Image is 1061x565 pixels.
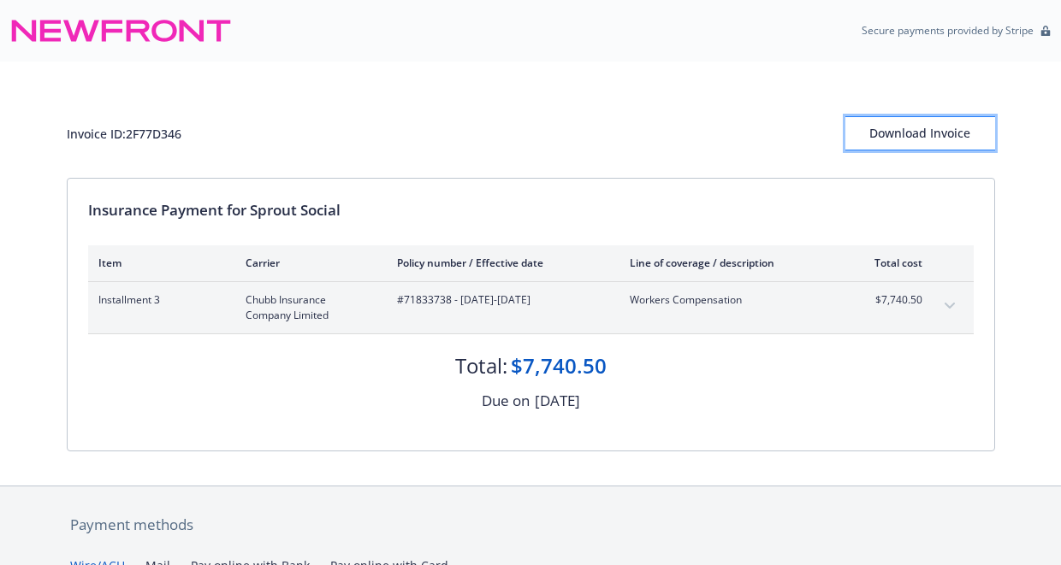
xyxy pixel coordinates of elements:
[397,292,602,308] span: #71833738 - [DATE]-[DATE]
[845,116,995,150] button: Download Invoice
[630,292,831,308] span: Workers Compensation
[845,117,995,150] div: Download Invoice
[88,282,974,333] div: Installment 3Chubb Insurance Company Limited#71833738 - [DATE]-[DATE]Workers Compensation$7,740.5...
[936,292,963,320] button: expand content
[535,390,580,412] div: [DATE]
[630,256,831,270] div: Line of coverage / description
[455,351,507,380] div: Total:
[67,125,181,143] div: Invoice ID: 2F77D346
[397,256,602,270] div: Policy number / Effective date
[246,292,370,323] span: Chubb Insurance Company Limited
[482,390,530,412] div: Due on
[858,256,922,270] div: Total cost
[246,256,370,270] div: Carrier
[858,292,922,308] span: $7,740.50
[98,256,218,270] div: Item
[862,23,1034,38] p: Secure payments provided by Stripe
[88,199,974,221] div: Insurance Payment for Sprout Social
[511,351,607,380] div: $7,740.50
[70,514,992,536] div: Payment methods
[98,292,218,308] span: Installment 3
